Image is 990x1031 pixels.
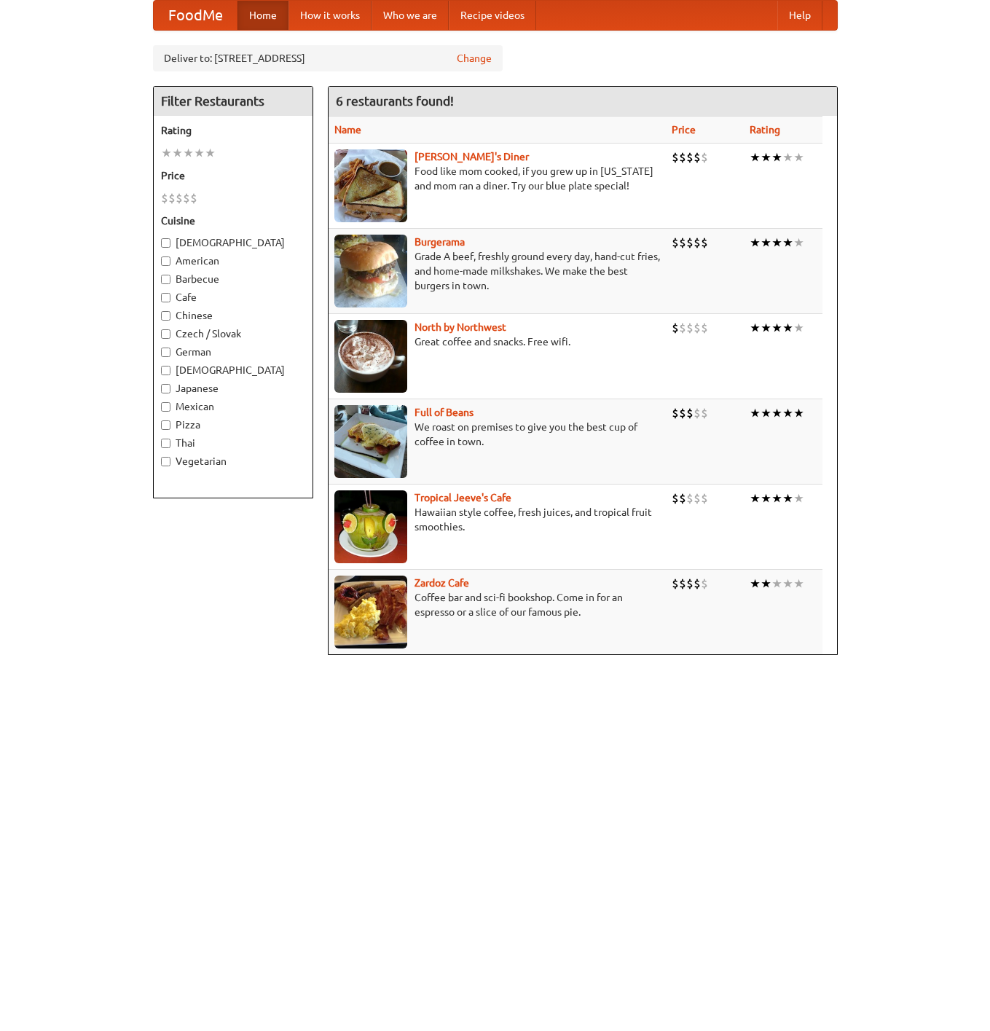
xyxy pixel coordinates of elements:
[782,320,793,336] li: ★
[183,190,190,206] li: $
[750,149,761,165] li: ★
[761,320,771,336] li: ★
[771,490,782,506] li: ★
[205,145,216,161] li: ★
[771,576,782,592] li: ★
[771,235,782,251] li: ★
[172,145,183,161] li: ★
[161,293,170,302] input: Cafe
[161,168,305,183] h5: Price
[372,1,449,30] a: Who we are
[782,405,793,421] li: ★
[183,145,194,161] li: ★
[793,576,804,592] li: ★
[449,1,536,30] a: Recipe videos
[154,1,237,30] a: FoodMe
[161,348,170,357] input: German
[415,407,474,418] a: Full of Beans
[761,576,771,592] li: ★
[672,320,679,336] li: $
[672,405,679,421] li: $
[161,308,305,323] label: Chinese
[672,149,679,165] li: $
[701,320,708,336] li: $
[161,384,170,393] input: Japanese
[161,213,305,228] h5: Cuisine
[168,190,176,206] li: $
[750,235,761,251] li: ★
[679,576,686,592] li: $
[793,235,804,251] li: ★
[161,254,305,268] label: American
[161,123,305,138] h5: Rating
[701,490,708,506] li: $
[288,1,372,30] a: How it works
[761,235,771,251] li: ★
[334,576,407,648] img: zardoz.jpg
[750,320,761,336] li: ★
[686,149,694,165] li: $
[161,457,170,466] input: Vegetarian
[672,490,679,506] li: $
[161,256,170,266] input: American
[793,320,804,336] li: ★
[415,321,506,333] a: North by Northwest
[761,405,771,421] li: ★
[457,51,492,66] a: Change
[701,405,708,421] li: $
[694,576,701,592] li: $
[415,492,511,503] a: Tropical Jeeve's Cafe
[771,320,782,336] li: ★
[194,145,205,161] li: ★
[679,149,686,165] li: $
[415,151,529,162] b: [PERSON_NAME]'s Diner
[161,326,305,341] label: Czech / Slovak
[161,439,170,448] input: Thai
[334,124,361,136] a: Name
[701,149,708,165] li: $
[161,235,305,250] label: [DEMOGRAPHIC_DATA]
[672,576,679,592] li: $
[782,490,793,506] li: ★
[415,236,465,248] a: Burgerama
[161,272,305,286] label: Barbecue
[161,345,305,359] label: German
[161,145,172,161] li: ★
[793,490,804,506] li: ★
[415,577,469,589] b: Zardoz Cafe
[161,418,305,432] label: Pizza
[161,311,170,321] input: Chinese
[161,275,170,284] input: Barbecue
[334,505,660,534] p: Hawaiian style coffee, fresh juices, and tropical fruit smoothies.
[686,490,694,506] li: $
[161,190,168,206] li: $
[686,320,694,336] li: $
[161,399,305,414] label: Mexican
[672,124,696,136] a: Price
[679,405,686,421] li: $
[750,405,761,421] li: ★
[750,490,761,506] li: ★
[686,405,694,421] li: $
[686,235,694,251] li: $
[686,576,694,592] li: $
[334,334,660,349] p: Great coffee and snacks. Free wifi.
[782,235,793,251] li: ★
[161,436,305,450] label: Thai
[679,235,686,251] li: $
[161,238,170,248] input: [DEMOGRAPHIC_DATA]
[161,363,305,377] label: [DEMOGRAPHIC_DATA]
[701,235,708,251] li: $
[334,249,660,293] p: Grade A beef, freshly ground every day, hand-cut fries, and home-made milkshakes. We make the bes...
[161,290,305,305] label: Cafe
[777,1,822,30] a: Help
[694,235,701,251] li: $
[161,366,170,375] input: [DEMOGRAPHIC_DATA]
[782,576,793,592] li: ★
[694,149,701,165] li: $
[334,320,407,393] img: north.jpg
[694,490,701,506] li: $
[161,420,170,430] input: Pizza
